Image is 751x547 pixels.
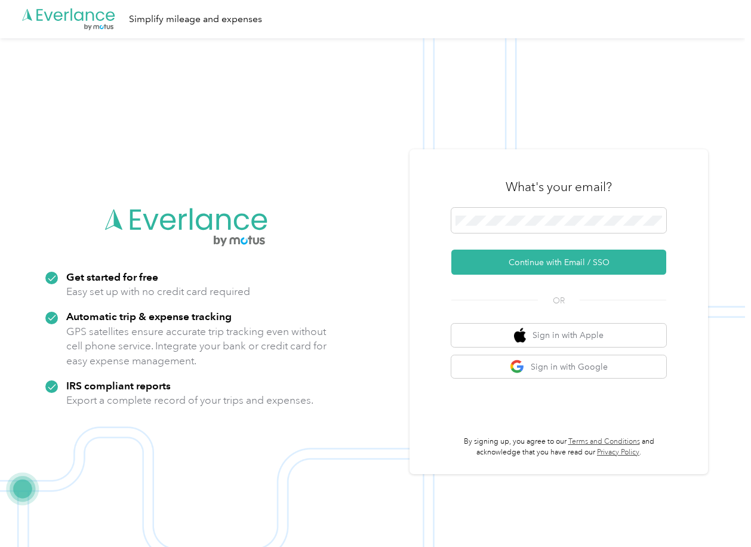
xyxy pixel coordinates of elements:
img: apple logo [514,328,526,343]
iframe: Everlance-gr Chat Button Frame [684,480,751,547]
strong: Automatic trip & expense tracking [66,310,232,322]
a: Privacy Policy [597,448,639,457]
button: google logoSign in with Google [451,355,666,379]
strong: IRS compliant reports [66,379,171,392]
p: By signing up, you agree to our and acknowledge that you have read our . [451,437,666,457]
p: Easy set up with no credit card required [66,284,250,299]
p: Export a complete record of your trips and expenses. [66,393,313,408]
button: Continue with Email / SSO [451,250,666,275]
p: GPS satellites ensure accurate trip tracking even without cell phone service. Integrate your bank... [66,324,327,368]
div: Simplify mileage and expenses [129,12,262,27]
span: OR [538,294,580,307]
a: Terms and Conditions [568,437,640,446]
h3: What's your email? [506,179,612,195]
img: google logo [510,359,525,374]
button: apple logoSign in with Apple [451,324,666,347]
strong: Get started for free [66,271,158,283]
